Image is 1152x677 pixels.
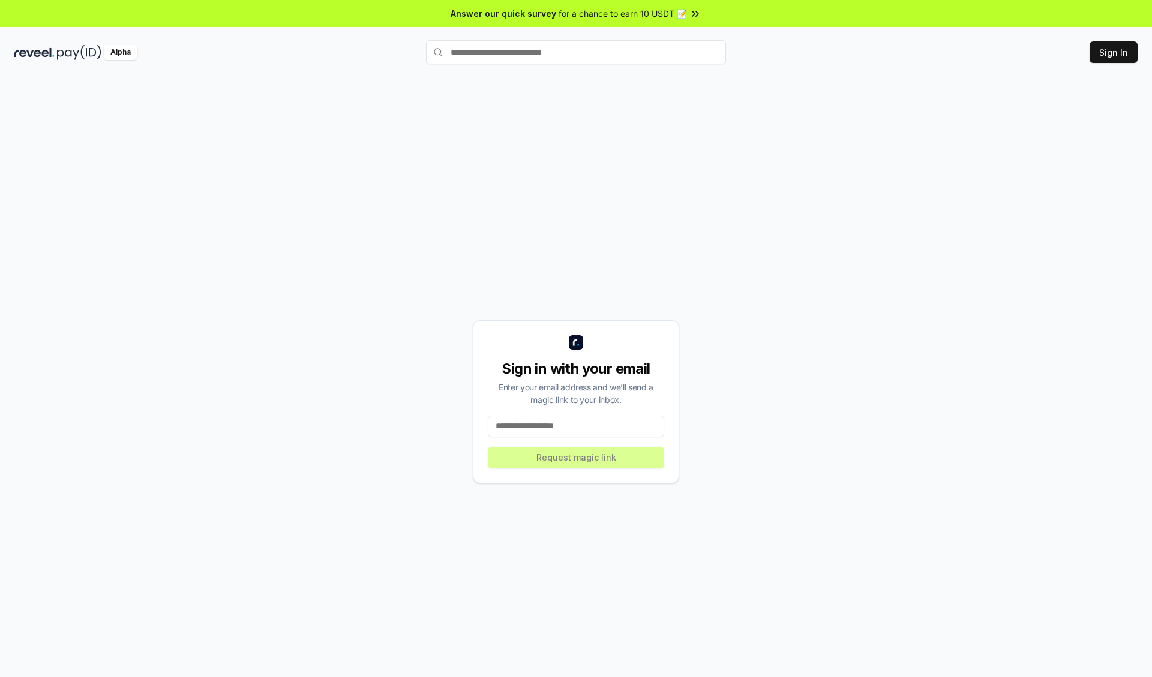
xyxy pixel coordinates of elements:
div: Alpha [104,45,137,60]
img: reveel_dark [14,45,55,60]
button: Sign In [1090,41,1138,63]
img: pay_id [57,45,101,60]
span: for a chance to earn 10 USDT 📝 [559,7,687,20]
span: Answer our quick survey [451,7,556,20]
div: Enter your email address and we’ll send a magic link to your inbox. [488,381,664,406]
img: logo_small [569,335,583,350]
div: Sign in with your email [488,359,664,378]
